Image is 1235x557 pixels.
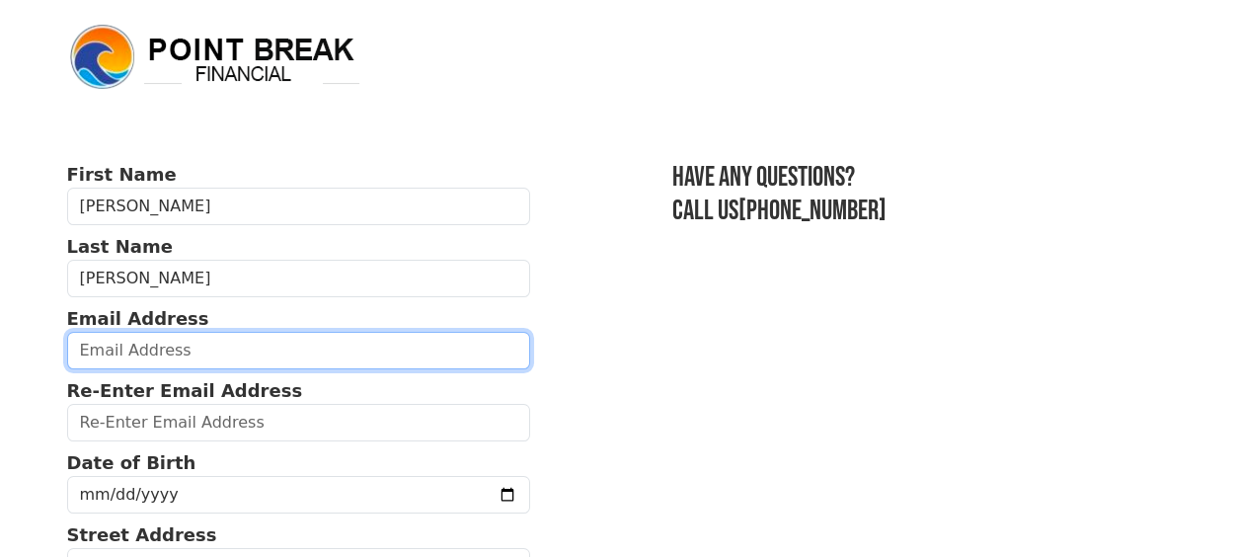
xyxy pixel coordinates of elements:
a: [PHONE_NUMBER] [738,195,887,227]
h3: Have any questions? [672,161,1168,195]
strong: Street Address [67,524,217,545]
strong: First Name [67,164,177,185]
input: Re-Enter Email Address [67,404,531,441]
input: First Name [67,188,531,225]
h3: Call us [672,195,1168,228]
strong: Last Name [67,236,173,257]
input: Last Name [67,260,531,297]
img: logo.png [67,22,363,93]
input: Email Address [67,332,531,369]
strong: Re-Enter Email Address [67,380,303,401]
strong: Date of Birth [67,452,196,473]
strong: Email Address [67,308,209,329]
